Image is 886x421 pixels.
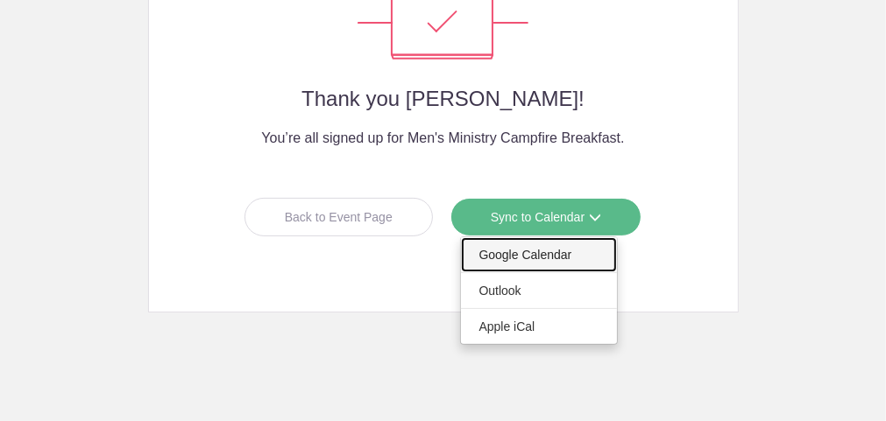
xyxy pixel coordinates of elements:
[184,128,703,149] h4: You’re all signed up for Men's Ministry Campfire Breakfast.
[184,88,703,110] h2: Thank you [PERSON_NAME]!
[245,198,433,236] a: Back to Event Page
[461,237,617,272] a: Google Calendar
[461,309,617,344] a: Apple iCal
[460,236,618,345] ul: Sync to Calendar
[450,198,641,236] a: Sync to Calendar
[461,273,617,308] a: Outlook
